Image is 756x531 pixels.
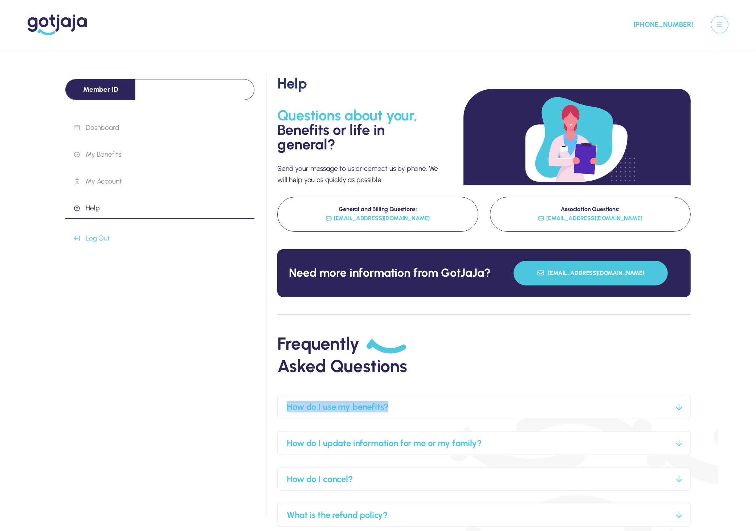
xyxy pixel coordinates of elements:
button: How do I use my benefits? [277,395,690,419]
p: My Benefits [74,150,254,159]
a: My Benefits [65,150,254,165]
a: Dashboard [65,123,254,139]
h2: Questions about your, [277,108,442,152]
p: [EMAIL_ADDRESS][DOMAIN_NAME] [334,214,430,223]
p: Dashboard [74,123,254,132]
h2: Frequently Asked Questions [277,332,407,378]
p: Member ID [66,79,135,100]
p: Send your message to us or contact us by phone. We will help you as quickly as possible. [277,163,442,185]
button: What is the refund policy? [277,503,690,527]
h2: Need more information from GotJaJa? [289,265,490,281]
p: Help [74,204,254,213]
h3: How do I use my benefits? [287,401,672,412]
span: [PHONE_NUMBER] [634,19,694,30]
h1: Help [277,73,690,94]
p: My Account [74,177,254,186]
button: How do I update information for me or my family? [277,431,690,455]
p: General and Billing Questions: [339,206,417,213]
p: Association Questions: [561,206,619,213]
button: How do I cancel? [277,467,690,491]
img: GotJaja [28,15,87,35]
a: [PHONE_NUMBER] [629,19,694,30]
a: Help [65,204,254,219]
span: Benefits or life in general? [277,121,385,153]
button: Log Out [74,234,110,243]
a: My Account [65,177,254,192]
p: [EMAIL_ADDRESS][DOMAIN_NAME] [546,214,642,223]
a: General and Billing Questions:[EMAIL_ADDRESS][DOMAIN_NAME] [277,197,478,232]
p: [EMAIL_ADDRESS][DOMAIN_NAME] [548,270,645,276]
h3: How do I update information for me or my family? [287,437,672,449]
h3: What is the refund policy? [287,509,672,520]
h3: How do I cancel? [287,473,672,485]
img: GotJaJa Help [519,92,635,181]
a: [EMAIL_ADDRESS][DOMAIN_NAME] [514,261,668,285]
a: Association Questions:[EMAIL_ADDRESS][DOMAIN_NAME] [490,197,691,232]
